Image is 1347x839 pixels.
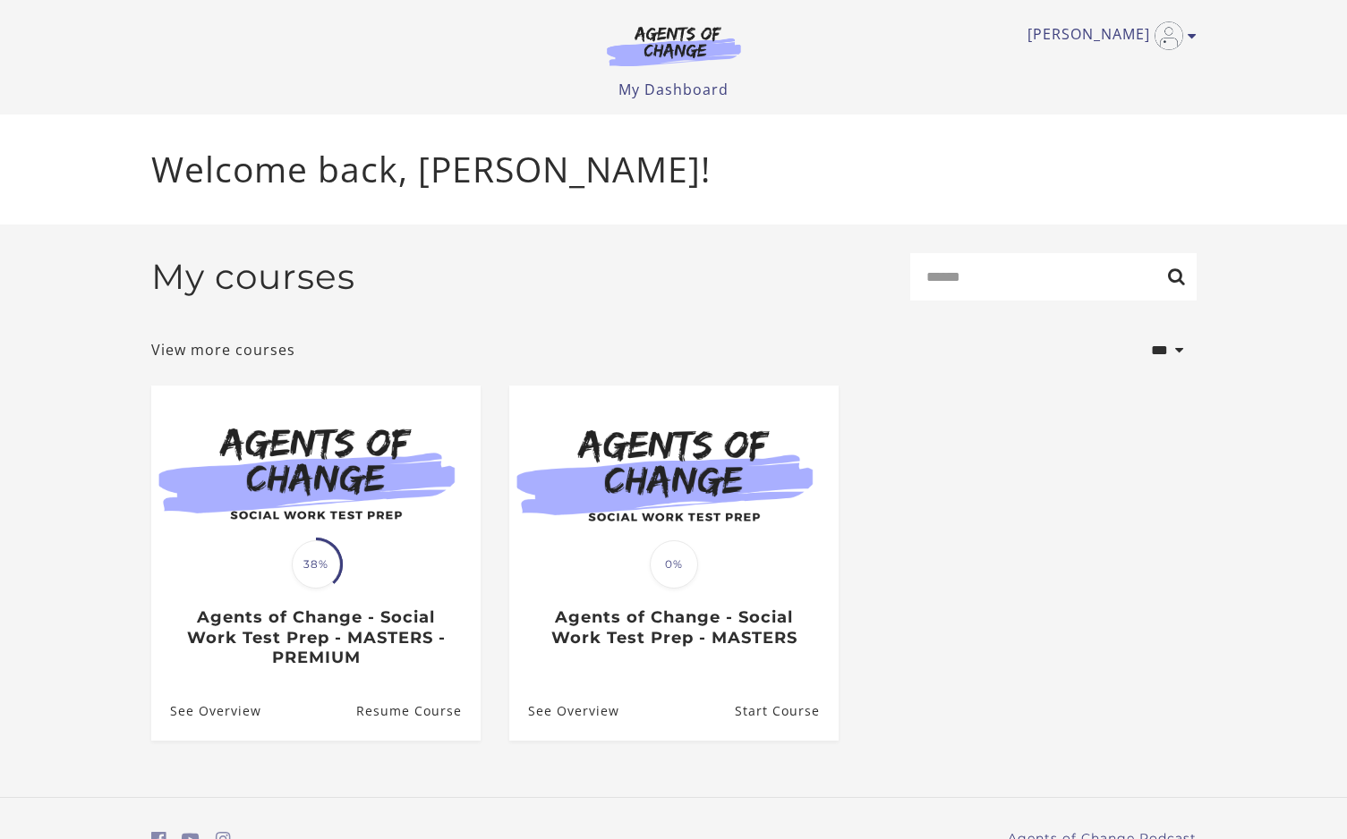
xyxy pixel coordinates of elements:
[618,80,729,99] a: My Dashboard
[151,339,295,360] a: View more courses
[151,256,355,298] h2: My courses
[355,682,480,740] a: Agents of Change - Social Work Test Prep - MASTERS - PREMIUM: Resume Course
[151,682,261,740] a: Agents of Change - Social Work Test Prep - MASTERS - PREMIUM: See Overview
[292,540,340,589] span: 38%
[170,607,461,668] h3: Agents of Change - Social Work Test Prep - MASTERS - PREMIUM
[151,143,1197,196] p: Welcome back, [PERSON_NAME]!
[509,682,619,740] a: Agents of Change - Social Work Test Prep - MASTERS: See Overview
[650,540,698,589] span: 0%
[734,682,838,740] a: Agents of Change - Social Work Test Prep - MASTERS: Resume Course
[528,607,819,648] h3: Agents of Change - Social Work Test Prep - MASTERS
[588,25,760,66] img: Agents of Change Logo
[1027,21,1188,50] a: Toggle menu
